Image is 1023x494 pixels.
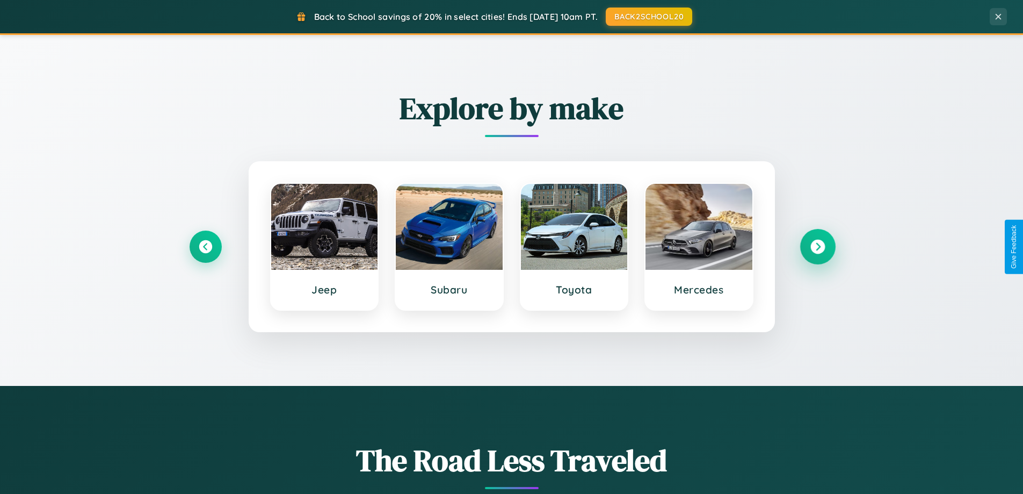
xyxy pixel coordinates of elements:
[314,11,598,22] span: Back to School savings of 20% in select cities! Ends [DATE] 10am PT.
[190,88,834,129] h2: Explore by make
[1010,225,1018,269] div: Give Feedback
[532,283,617,296] h3: Toyota
[190,440,834,481] h1: The Road Less Traveled
[282,283,367,296] h3: Jeep
[656,283,742,296] h3: Mercedes
[407,283,492,296] h3: Subaru
[606,8,692,26] button: BACK2SCHOOL20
